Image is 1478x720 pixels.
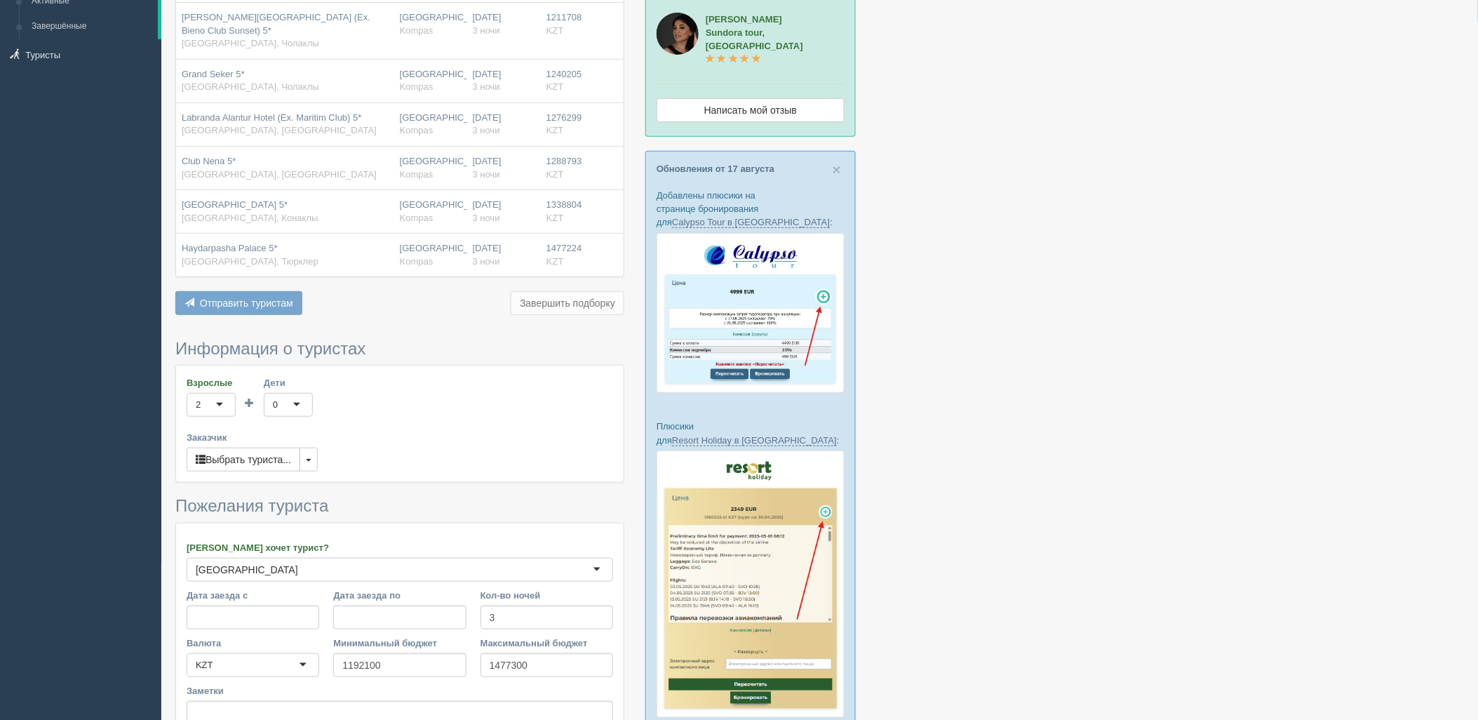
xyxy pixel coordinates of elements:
[473,125,500,135] span: 3 ночи
[182,112,362,123] span: Labranda Alantur Hotel (Ex. Maritim Club) 5*
[400,213,434,223] span: Kompas
[473,213,500,223] span: 3 ночи
[473,242,535,268] div: [DATE]
[400,68,462,94] div: [GEOGRAPHIC_DATA]
[546,69,582,79] span: 1240205
[196,563,298,577] div: [GEOGRAPHIC_DATA]
[196,658,213,672] div: KZT
[473,199,535,225] div: [DATE]
[657,233,845,394] img: calypso-tour-proposal-crm-for-travel-agency.jpg
[273,398,278,412] div: 0
[546,12,582,22] span: 1211708
[182,243,278,253] span: Haydarpasha Palace 5*
[196,398,201,412] div: 2
[400,81,434,92] span: Kompas
[546,213,564,223] span: KZT
[473,68,535,94] div: [DATE]
[25,14,158,39] a: Завершённые
[546,25,564,36] span: KZT
[175,496,328,515] span: Пожелания туриста
[400,155,462,181] div: [GEOGRAPHIC_DATA]
[187,431,613,444] label: Заказчик
[264,376,313,389] label: Дети
[473,11,535,37] div: [DATE]
[182,12,370,36] span: [PERSON_NAME][GEOGRAPHIC_DATA] (Ex. Bieno Club Sunset) 5*
[657,420,845,446] p: Плюсики для :
[672,217,830,228] a: Calypso Tour в [GEOGRAPHIC_DATA]
[187,376,236,389] label: Взрослые
[473,25,500,36] span: 3 ночи
[182,38,319,48] span: [GEOGRAPHIC_DATA], Чолаклы
[175,340,624,358] h3: Информация о туристах
[400,112,462,138] div: [GEOGRAPHIC_DATA]
[400,199,462,225] div: [GEOGRAPHIC_DATA]
[546,243,582,253] span: 1477224
[546,169,564,180] span: KZT
[175,291,302,315] button: Отправить туристам
[546,156,582,166] span: 1288793
[182,256,318,267] span: [GEOGRAPHIC_DATA], Тюрклер
[333,636,466,650] label: Минимальный бюджет
[473,112,535,138] div: [DATE]
[473,256,500,267] span: 3 ночи
[400,11,462,37] div: [GEOGRAPHIC_DATA]
[400,125,434,135] span: Kompas
[400,169,434,180] span: Kompas
[333,589,466,602] label: Дата заезда по
[657,451,845,719] img: resort-holiday-%D0%BF%D1%96%D0%B4%D0%B1%D1%96%D1%80%D0%BA%D0%B0-%D1%81%D1%80%D0%BC-%D0%B4%D0%BB%D...
[182,169,377,180] span: [GEOGRAPHIC_DATA], [GEOGRAPHIC_DATA]
[706,14,803,65] a: [PERSON_NAME]Sundora tour, [GEOGRAPHIC_DATA]
[657,98,845,122] a: Написать мой отзыв
[400,242,462,268] div: [GEOGRAPHIC_DATA]
[187,448,300,472] button: Выбрать туриста...
[182,213,318,223] span: [GEOGRAPHIC_DATA], Конаклы
[182,199,288,210] span: [GEOGRAPHIC_DATA] 5*
[200,298,293,309] span: Отправить туристам
[657,189,845,229] p: Добавлены плюсики на странице бронирования для :
[187,636,319,650] label: Валюта
[182,125,377,135] span: [GEOGRAPHIC_DATA], [GEOGRAPHIC_DATA]
[473,155,535,181] div: [DATE]
[473,169,500,180] span: 3 ночи
[546,199,582,210] span: 1338804
[187,541,613,554] label: [PERSON_NAME] хочет турист?
[546,125,564,135] span: KZT
[833,161,841,178] span: ×
[511,291,624,315] button: Завершить подборку
[672,435,837,446] a: Resort Holiday в [GEOGRAPHIC_DATA]
[182,81,319,92] span: [GEOGRAPHIC_DATA], Чолаклы
[182,69,245,79] span: Grand Seker 5*
[187,589,319,602] label: Дата заезда с
[187,684,613,698] label: Заметки
[546,256,564,267] span: KZT
[481,589,613,602] label: Кол-во ночей
[400,256,434,267] span: Kompas
[833,162,841,177] button: Close
[546,81,564,92] span: KZT
[546,112,582,123] span: 1276299
[182,156,236,166] span: Club Nena 5*
[481,636,613,650] label: Максимальный бюджет
[657,164,774,174] a: Обновления от 17 августа
[400,25,434,36] span: Kompas
[481,606,613,629] input: 7-10 или 7,10,14
[473,81,500,92] span: 3 ночи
